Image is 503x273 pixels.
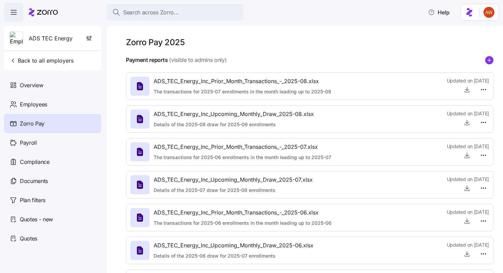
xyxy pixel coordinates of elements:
[447,176,489,183] span: Updated on [DATE]
[154,121,314,128] span: Details of the 2025-08 draw for 2025-09 enrollments
[423,5,455,19] button: Help
[20,177,48,185] span: Documents
[126,37,184,48] h1: Zorro Pay 2025
[154,220,332,226] span: The transactions for 2025-06 enrollments in the month leading up to 2025-06
[154,154,331,161] span: The transactions for 2025-06 enrollments in the month leading up to 2025-07
[447,77,489,84] span: Updated on [DATE]
[154,241,313,250] span: ADS_TEC_Energy_Inc_Upcoming_Monthly_Draw_2025-06.xlsx
[123,8,179,17] span: Search across Zorro...
[20,139,37,147] span: Payroll
[107,4,244,21] button: Search across Zorro...
[20,215,53,224] span: Quotes - new
[154,175,313,184] span: ADS_TEC_Energy_Inc_Upcoming_Monthly_Draw_2025-07.xlsx
[483,7,494,18] img: 3c671664b44671044fa8929adf5007c6
[428,8,450,16] span: Help
[154,252,313,259] span: Details of the 2025-06 draw for 2025-07 enrollments
[447,110,489,117] span: Updated on [DATE]
[20,234,37,243] span: Quotes
[29,34,73,43] span: ADS TEC Energy
[20,119,44,128] span: Zorro Pay
[4,114,101,133] a: Zorro Pay
[20,196,46,205] span: Plan filters
[154,110,314,118] span: ADS_TEC_Energy_Inc_Upcoming_Monthly_Draw_2025-08.xlsx
[4,152,101,171] a: Compliance
[20,158,50,166] span: Compliance
[4,229,101,248] a: Quotes
[154,143,331,151] span: ADS_TEC_Energy_Inc_Prior_Month_Transactions_-_2025-07.xlsx
[4,95,101,114] a: Employees
[10,32,23,45] img: Employer logo
[154,88,331,95] span: The transactions for 2025-07 enrollments in the month leading up to 2025-08
[154,208,332,217] span: ADS_TEC_Energy_Inc_Prior_Month_Transactions_-_2025-06.xlsx
[4,171,101,191] a: Documents
[126,56,168,64] h4: Payment reports
[447,209,489,216] span: Updated on [DATE]
[154,187,313,194] span: Details of the 2025-07 draw for 2025-08 enrollments
[4,133,101,152] a: Payroll
[20,81,43,90] span: Overview
[4,191,101,210] a: Plan filters
[7,54,76,67] button: Back to all employers
[4,76,101,95] a: Overview
[4,210,101,229] a: Quotes - new
[20,100,47,109] span: Employees
[485,56,493,64] svg: add icon
[447,242,489,248] span: Updated on [DATE]
[154,77,331,86] span: ADS_TEC_Energy_Inc_Prior_Month_Transactions_-_2025-08.xlsx
[10,56,74,65] span: Back to all employers
[447,143,489,150] span: Updated on [DATE]
[169,56,227,64] span: (visible to admins only)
